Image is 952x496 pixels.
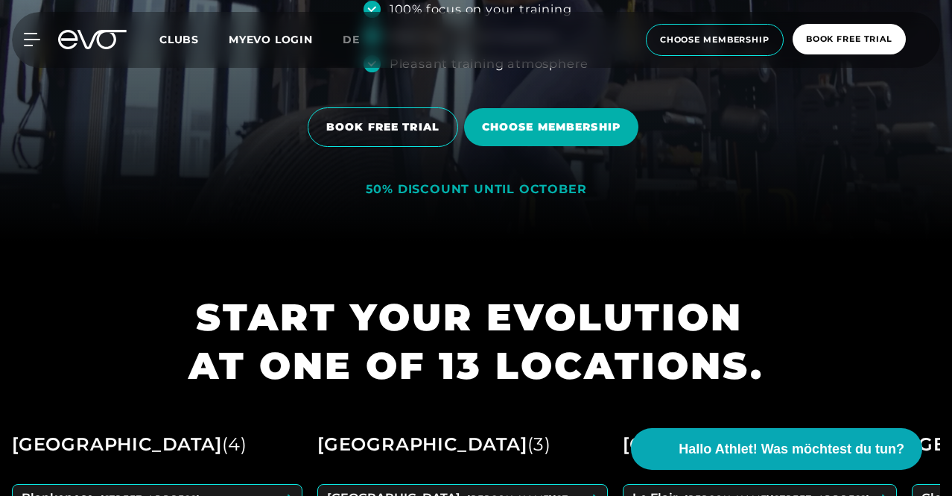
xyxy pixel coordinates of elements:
div: [GEOGRAPHIC_DATA] [12,427,247,462]
span: Choose membership [482,119,621,135]
span: Hallo Athlet! Was möchtest du tun? [679,439,904,459]
a: BOOK FREE TRIAL [308,96,464,158]
button: Hallo Athlet! Was möchtest du tun? [631,428,922,470]
a: MYEVO LOGIN [229,33,313,46]
a: Clubs [159,32,229,46]
div: [GEOGRAPHIC_DATA] [623,427,857,462]
span: choose membership [660,34,769,46]
span: de [343,33,360,46]
h1: START YOUR EVOLUTION AT ONE OF 13 LOCATIONS. [188,293,764,390]
a: Choose membership [464,97,644,157]
span: BOOK FREE TRIAL [326,119,439,135]
a: book free trial [788,24,910,56]
div: 50% DISCOUNT UNTIL OCTOBER [366,182,587,198]
span: book free trial [806,33,892,45]
a: choose membership [641,24,788,56]
div: [GEOGRAPHIC_DATA] [317,427,551,462]
span: ( 4 ) [222,433,247,455]
span: Clubs [159,33,199,46]
span: ( 3 ) [527,433,551,455]
a: de [343,31,378,48]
